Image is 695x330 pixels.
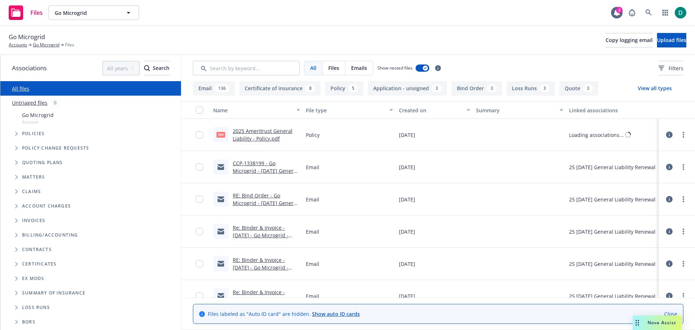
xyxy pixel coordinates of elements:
span: Billing/Accounting [22,233,78,237]
a: Re: Binder & Invoice - [DATE] - Go Microgrid - General Liability Renewal Premium - Newfront Insur... [233,224,294,262]
span: Files [328,64,339,72]
input: Toggle Row Selected [196,196,203,203]
div: 3 [583,84,593,92]
a: more [679,163,688,171]
a: Files [6,3,46,23]
a: more [679,259,688,268]
button: Certificate of insurance [239,81,321,96]
span: Quoting plans [22,160,63,165]
button: Name [210,101,303,119]
button: Email [193,81,235,96]
span: Policy [306,131,320,139]
a: more [679,195,688,204]
div: 25 [DATE] General Liability Renewal [569,260,656,268]
a: RE: Binder & Invoice - [DATE] - Go Microgrid - General Liability Renewal Premium - Newfront Insur... [233,256,294,294]
div: 136 [215,84,229,92]
a: Report a Bug [625,5,639,20]
span: Go Microgrid [22,111,54,119]
span: Email [306,260,319,268]
a: All files [12,85,29,92]
span: Account [22,119,54,125]
a: Search [641,5,656,20]
div: 25 [DATE] General Liability Renewal [569,228,656,235]
button: Copy logging email [606,33,653,47]
button: Upload files [657,33,686,47]
button: Created on [396,101,473,119]
a: Untriaged files [12,99,47,106]
span: Matters [22,175,45,179]
div: Loading associations... [569,131,624,139]
button: Linked associations [566,101,659,119]
div: 25 [DATE] General Liability Renewal [569,163,656,171]
button: SearchSearch [144,61,169,75]
span: Loss Runs [22,305,50,310]
span: Ex Mods [22,276,44,281]
span: Files [30,10,43,16]
div: 25 [DATE] General Liability Renewal [569,196,656,203]
svg: Search [144,65,150,71]
span: Go Microgrid [55,9,117,17]
a: Go Microgrid [33,42,59,48]
span: Emails [351,64,367,72]
div: Drag to move [633,316,642,330]
button: Quote [559,81,598,96]
span: Policies [22,131,45,136]
span: All [310,64,316,72]
span: Copy logging email [606,37,653,43]
button: Summary [473,101,566,119]
span: pdf [216,132,225,137]
span: [DATE] [399,163,415,171]
span: Invoices [22,218,46,223]
span: BORs [22,320,35,324]
button: File type [303,101,396,119]
a: Re: Binder & Invoice - [DATE] - Go Microgrid - General Liability Renewal Premium - Newfront Insur... [233,289,294,326]
span: Email [306,196,319,203]
span: Account charges [22,204,71,208]
span: [DATE] [399,292,415,300]
input: Select all [196,106,203,114]
img: photo [675,7,686,18]
div: File type [306,106,385,114]
span: [DATE] [399,131,415,139]
span: Show nested files [378,65,413,71]
a: RE: Bind Order - Go Microgrid - [DATE] General Liability - Newfront Insurance [233,192,298,222]
div: 2 [616,7,623,13]
span: Go Microgrid [9,32,45,42]
div: Folder Tree Example [0,228,181,329]
span: Filters [669,64,683,72]
div: Name [213,106,292,114]
div: 3 [432,84,442,92]
a: Accounts [9,42,27,48]
button: Application - unsigned [368,81,447,96]
input: Toggle Row Selected [196,163,203,171]
span: Claims [22,189,41,194]
button: Go Microgrid [49,5,139,20]
div: Summary [476,106,555,114]
button: Filters [658,61,683,75]
span: Upload files [657,37,686,43]
button: Bind Order [451,81,502,96]
div: 8 [306,84,315,92]
div: Linked associations [569,106,656,114]
input: Toggle Row Selected [196,228,203,235]
span: [DATE] [399,260,415,268]
span: Associations [12,63,47,73]
div: 25 [DATE] General Liability Renewal [569,292,656,300]
a: more [679,130,688,139]
span: Files labeled as "Auto ID card" are hidden. [208,310,360,318]
input: Search by keyword... [193,61,300,75]
div: Search [144,61,169,75]
input: Toggle Row Selected [196,260,203,267]
span: Policy change requests [22,146,89,150]
button: View all types [626,81,683,96]
span: Filters [658,64,683,72]
span: [DATE] [399,196,415,203]
a: Show auto ID cards [312,310,360,317]
div: 0 [50,99,60,107]
a: 2025 Ameritrust General Liability - Policy.pdf [233,128,292,142]
span: Files [65,42,74,48]
span: Summary of insurance [22,291,85,295]
a: Close [664,310,677,318]
span: Email [306,228,319,235]
input: Toggle Row Selected [196,131,203,138]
